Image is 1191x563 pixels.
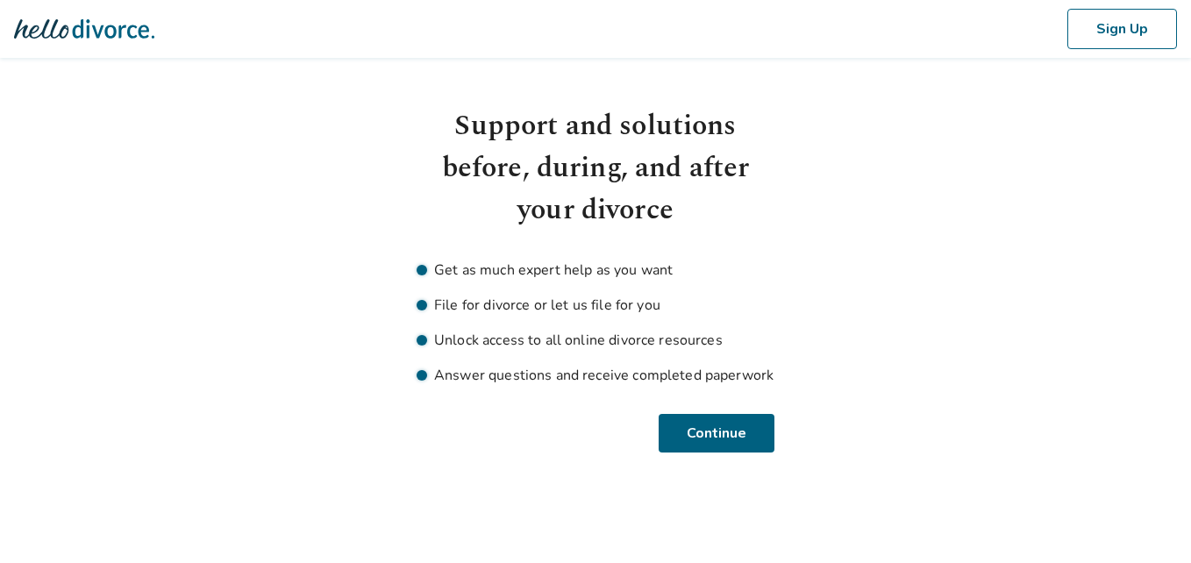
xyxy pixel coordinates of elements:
[417,295,774,316] li: File for divorce or let us file for you
[1067,9,1177,49] button: Sign Up
[417,365,774,386] li: Answer questions and receive completed paperwork
[417,105,774,232] h1: Support and solutions before, during, and after your divorce
[417,260,774,281] li: Get as much expert help as you want
[417,330,774,351] li: Unlock access to all online divorce resources
[661,414,774,453] button: Continue
[14,11,154,46] img: Hello Divorce Logo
